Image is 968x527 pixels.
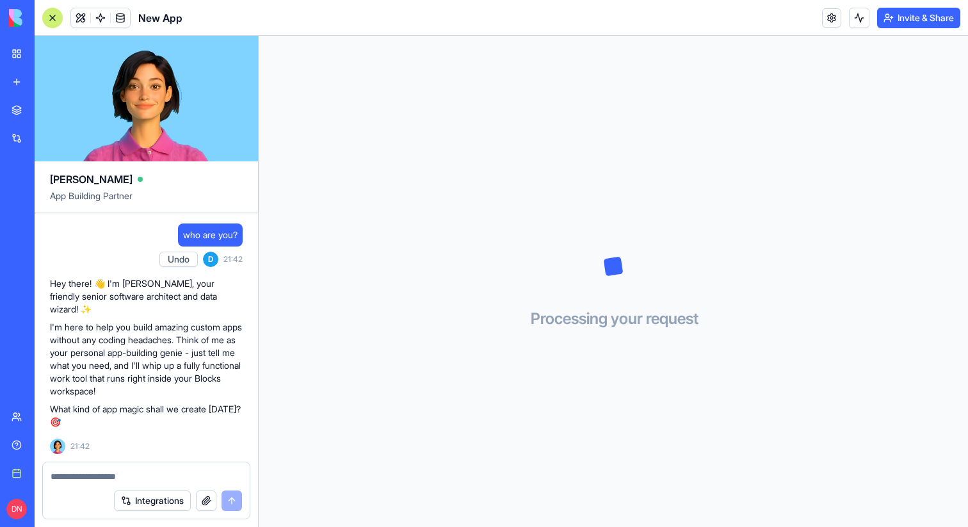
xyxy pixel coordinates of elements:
[223,254,243,264] span: 21:42
[50,190,243,213] span: App Building Partner
[50,321,243,398] p: I'm here to help you build amazing custom apps without any coding headaches. Think of me as your ...
[138,10,182,26] h1: New App
[50,277,243,316] p: Hey there! 👋 I'm [PERSON_NAME], your friendly senior software architect and data wizard! ✨
[50,439,65,454] img: Ella_00000_wcx2te.png
[50,172,133,187] span: [PERSON_NAME]
[6,499,27,519] span: DN
[183,229,238,241] span: who are you?
[50,403,243,428] p: What kind of app magic shall we create [DATE]? 🎯
[877,8,960,28] button: Invite & Share
[70,441,90,451] span: 21:42
[515,309,712,329] h3: Processing your request
[114,491,191,511] button: Integrations
[9,9,88,27] img: logo
[203,252,218,267] span: D
[159,252,198,267] button: Undo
